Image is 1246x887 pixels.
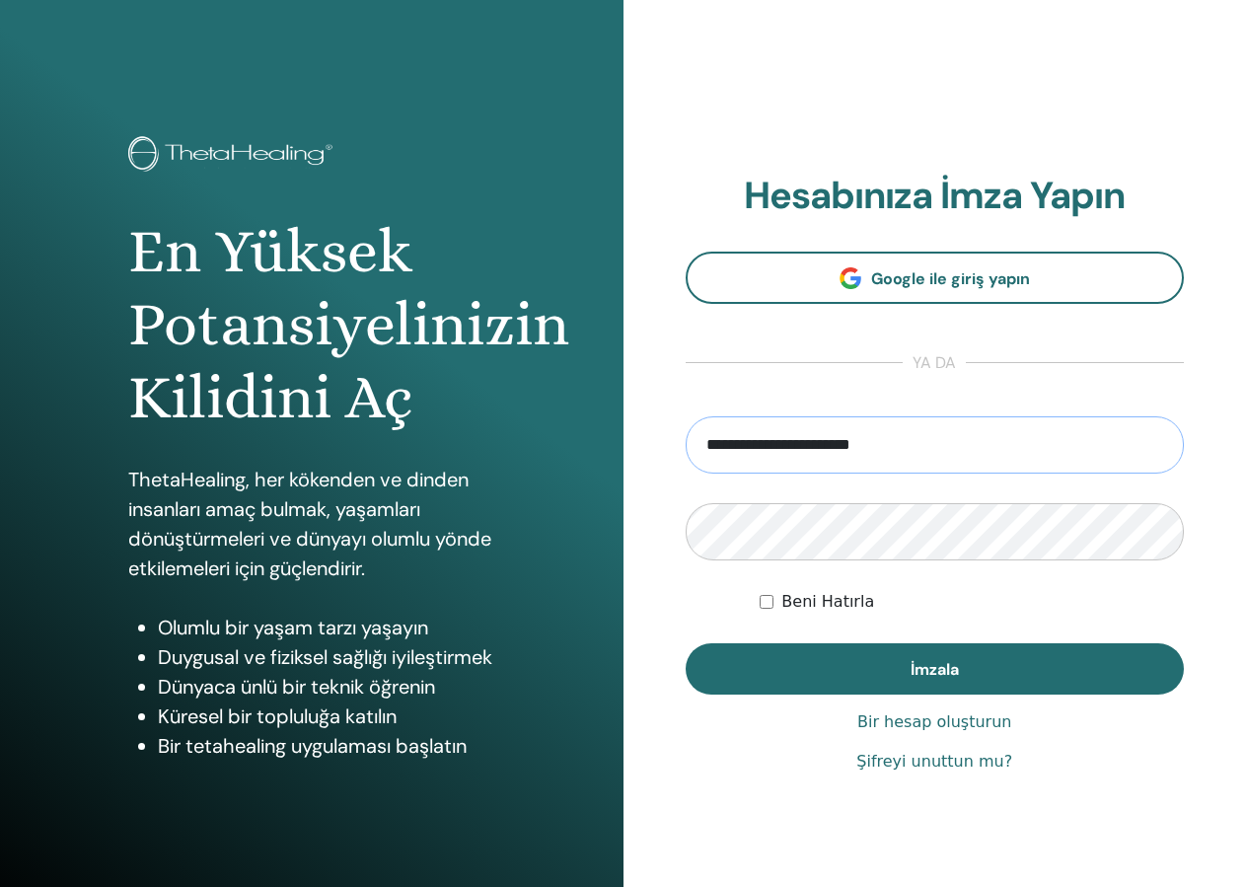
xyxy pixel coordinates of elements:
label: Beni Hatırla [781,590,874,614]
button: İmzala [686,643,1185,695]
li: Bir tetahealing uygulaması başlatın [158,731,494,761]
p: ThetaHealing, her kökenden ve dinden insanları amaç bulmak, yaşamları dönüştürmeleri ve dünyayı o... [128,465,494,583]
div: Beni süresiz olarak veya manuel olarak logolu olana kadar kimlik doğrulamaya devam edin [760,590,1184,614]
a: Google ile giriş yapın [686,252,1185,304]
span: İmzala [911,659,959,680]
a: Bir hesap oluşturun [857,710,1011,734]
li: Küresel bir topluluğa katılın [158,702,494,731]
span: Google ile giriş yapın [871,268,1030,289]
a: Şifreyi unuttun mu? [856,750,1012,774]
h2: Hesabınıza İmza Yapın [686,174,1185,219]
li: Dünyaca ünlü bir teknik öğrenin [158,672,494,702]
h1: En Yüksek Potansiyelinizin Kilidini Aç [128,215,494,435]
li: Duygusal ve fiziksel sağlığı iyileştirmek [158,642,494,672]
span: ya da [903,351,966,375]
li: Olumlu bir yaşam tarzı yaşayın [158,613,494,642]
